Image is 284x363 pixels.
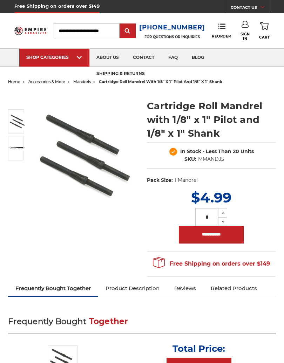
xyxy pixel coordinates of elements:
span: In Stock [180,148,201,155]
input: Submit [121,24,135,38]
span: cartridge roll mandrel with 1/8" x 1" pilot and 1/8" x 1" shank [99,79,222,84]
a: CONTACT US [231,4,270,13]
a: shipping & returns [89,65,152,83]
img: mandrel for cartridge roll [8,146,26,151]
dd: 1 Mandrel [175,177,198,184]
a: home [8,79,20,84]
a: contact [126,49,161,67]
span: Together [89,316,128,326]
div: SHOP CATEGORIES [26,55,82,60]
a: Frequently Bought Together [8,281,98,296]
a: accessories & more [28,79,65,84]
dd: MMANDJ5 [198,156,224,163]
a: Reorder [212,23,231,38]
span: Sign In [241,32,250,41]
img: Cartridge rolls mandrel [32,103,137,208]
a: Related Products [203,281,264,296]
a: mandrels [73,79,91,84]
span: 20 [233,148,239,155]
a: faq [161,49,185,67]
img: Cartridge rolls mandrel [8,113,26,130]
span: Units [241,148,254,155]
span: Reorder [212,34,231,39]
p: FOR QUESTIONS OR INQUIRIES [139,35,205,39]
span: Free Shipping on orders over $149 [153,257,270,271]
a: Cart [259,21,270,41]
dt: SKU: [184,156,196,163]
p: Total Price: [173,343,225,354]
span: $4.99 [191,189,231,206]
a: Reviews [167,281,203,296]
a: blog [185,49,211,67]
h1: Cartridge Roll Mandrel with 1/8" x 1" Pilot and 1/8" x 1" Shank [147,99,276,140]
dt: Pack Size: [147,177,173,184]
a: [PHONE_NUMBER] [139,22,205,33]
a: Product Description [98,281,167,296]
span: - Less Than [203,148,231,155]
img: Empire Abrasives [14,25,47,37]
span: Frequently Bought [8,316,86,326]
span: Cart [259,35,270,40]
a: about us [89,49,126,67]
